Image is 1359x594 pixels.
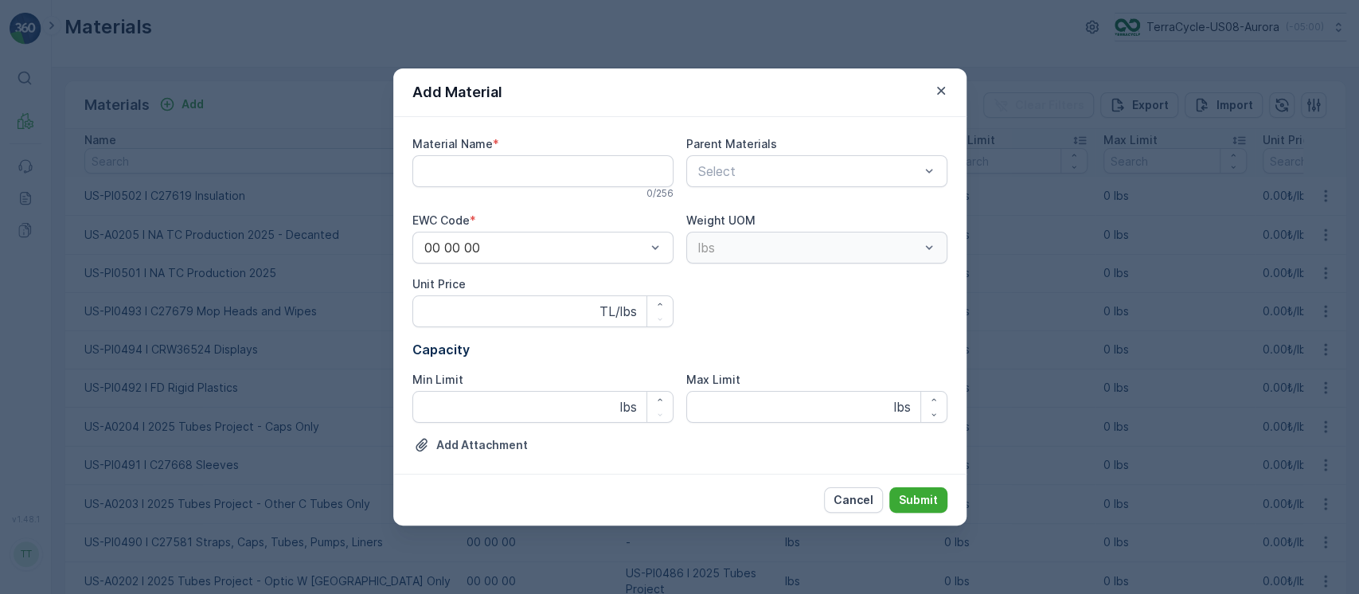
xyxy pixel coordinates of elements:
label: Parent Materials [686,137,777,150]
label: Material Name [412,137,493,150]
button: Submit [889,487,947,513]
label: Unit Price [412,277,466,291]
button: Upload File [412,436,529,455]
p: TL/lbs [599,302,637,321]
p: 0 / 256 [646,187,674,200]
label: Weight UOM [686,213,756,227]
p: Add Attachment [436,437,528,453]
p: lbs [894,397,911,416]
p: Add Material [412,81,502,104]
button: Cancel [824,487,883,513]
p: Cancel [834,492,873,508]
label: EWC Code [412,213,470,227]
p: lbs [620,397,637,416]
p: Capacity [412,340,947,359]
p: Submit [899,492,938,508]
label: Min Limit [412,373,463,386]
p: Select [698,162,920,181]
label: Max Limit [686,373,740,386]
